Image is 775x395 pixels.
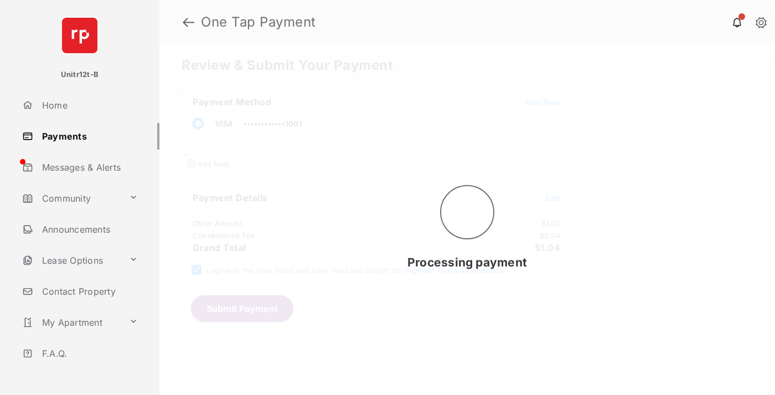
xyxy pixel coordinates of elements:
[18,340,159,367] a: F.A.Q.
[18,185,125,212] a: Community
[61,69,99,80] p: Unitr12t-B
[407,255,527,269] span: Processing payment
[62,18,97,53] img: svg+xml;base64,PHN2ZyB4bWxucz0iaHR0cDovL3d3dy53My5vcmcvMjAwMC9zdmciIHdpZHRoPSI2NCIgaGVpZ2h0PSI2NC...
[18,309,125,336] a: My Apartment
[18,154,159,181] a: Messages & Alerts
[18,123,159,150] a: Payments
[18,216,159,243] a: Announcements
[18,278,159,305] a: Contact Property
[201,16,316,29] strong: One Tap Payment
[18,92,159,119] a: Home
[18,247,125,274] a: Lease Options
